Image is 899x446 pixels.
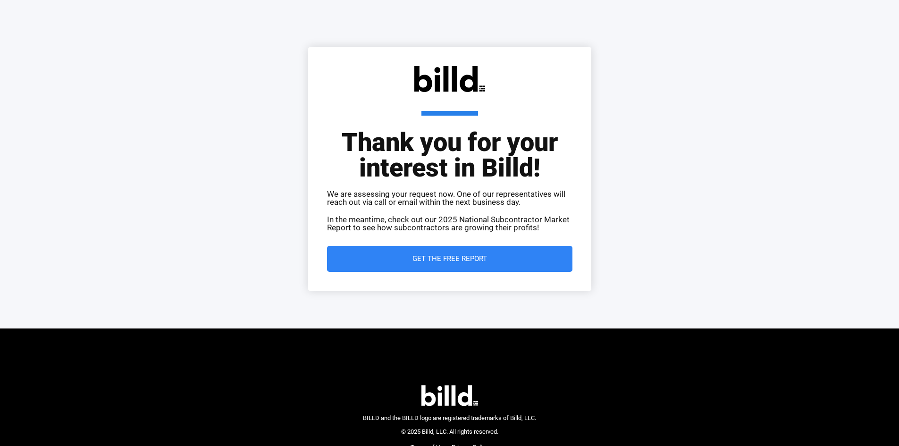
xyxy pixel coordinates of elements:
a: Get the Free Report [327,246,572,272]
span: Get the Free Report [412,255,487,262]
h1: Thank you for your interest in Billd! [327,111,572,181]
span: BILLD and the BILLD logo are registered trademarks of Billd, LLC. © 2025 Billd, LLC. All rights r... [363,414,536,435]
p: In the meantime, check out our 2025 National Subcontractor Market Report to see how subcontractor... [327,216,572,232]
p: We are assessing your request now. One of our representatives will reach out via call or email wi... [327,190,572,206]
